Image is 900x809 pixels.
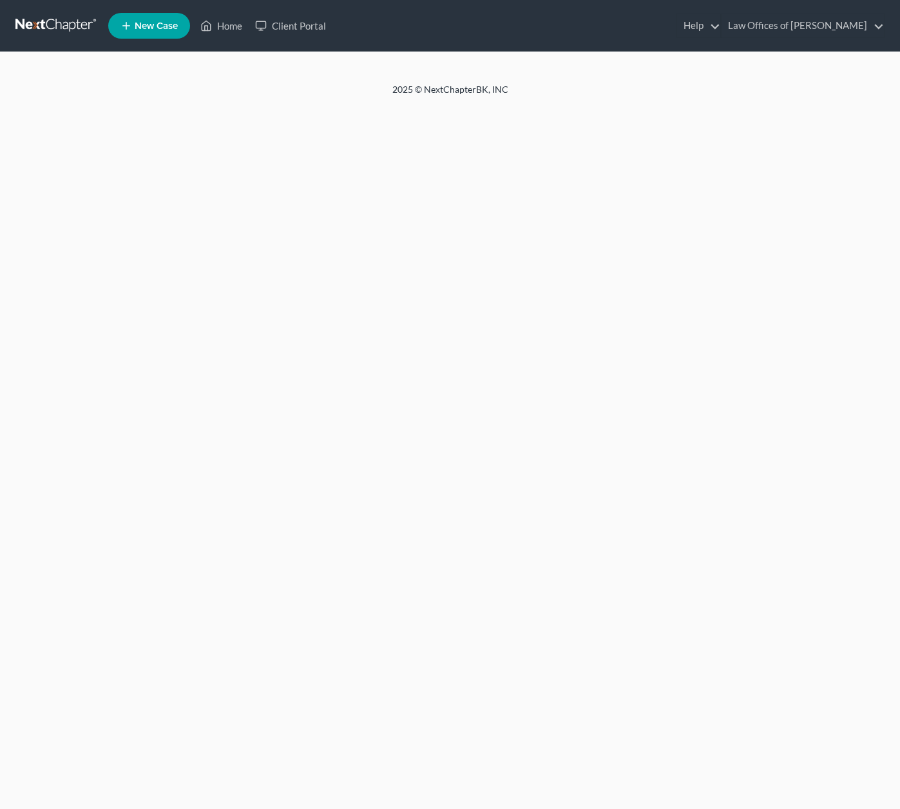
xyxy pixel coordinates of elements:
div: 2025 © NextChapterBK, INC [83,83,818,106]
a: Client Portal [249,14,332,37]
a: Help [677,14,720,37]
a: Home [194,14,249,37]
a: Law Offices of [PERSON_NAME] [722,14,884,37]
new-legal-case-button: New Case [108,13,190,39]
